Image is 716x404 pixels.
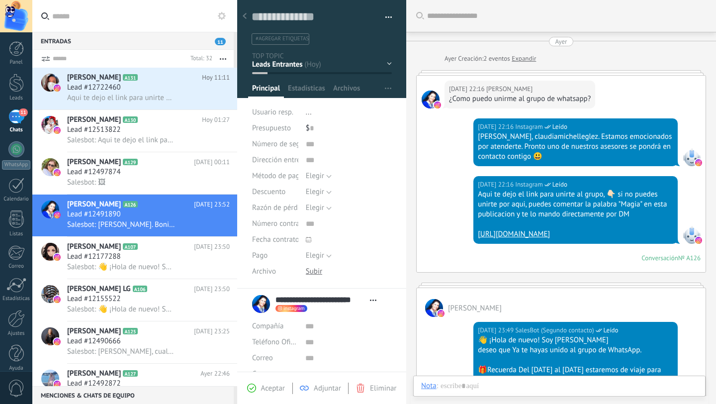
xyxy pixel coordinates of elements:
[445,54,536,64] div: Creación:
[437,381,438,391] span: :
[252,370,270,378] span: Cargo
[123,74,137,81] span: A131
[54,254,61,261] img: icon
[54,211,61,218] img: icon
[123,328,137,334] span: A125
[483,54,510,64] span: 2 eventos
[478,325,515,335] div: [DATE] 23:49
[478,132,673,162] div: [PERSON_NAME], claudiamichelleglez. Estamos emocionados por atenderte. Pronto uno de nuestros ase...
[2,365,31,372] div: Ayuda
[32,68,237,109] a: avataricon[PERSON_NAME]A131Hoy 11:11Lead #12722460Aqui te dejo el link para unirte al grupo, 👇🏻 s...
[641,254,678,262] div: Conversación
[123,116,137,123] span: A130
[306,171,324,181] span: Elegir
[252,120,298,136] div: Presupuesto
[552,180,567,190] span: Leído
[683,226,701,244] span: Instagram
[252,140,329,148] span: Número de seguimiento
[515,122,543,132] span: Instagram
[478,180,515,190] div: [DATE] 22:16
[306,107,312,117] span: ...
[478,335,673,345] div: 👋 ¡Hola de nuevo! Soy [PERSON_NAME]
[486,84,533,94] span: Claudia Michelle Gonzalez
[252,204,307,211] span: Razón de pérdida
[194,326,230,336] span: [DATE] 23:25
[252,152,298,168] div: Dirección entrega
[478,122,515,132] div: [DATE] 22:16
[604,325,619,335] span: Leído
[32,279,237,321] a: avataricon[PERSON_NAME] LGA106[DATE] 23:50Lead #12155522Salesbot: 👋 ¡Hola de nuevo! Soy [PERSON_N...
[32,195,237,236] a: avataricon[PERSON_NAME]A126[DATE] 23:52Lead #12491890Salesbot: [PERSON_NAME]. Bonita noche. Soy [...
[2,95,31,101] div: Leads
[252,350,273,366] button: Correo
[695,237,702,244] img: instagram.svg
[32,321,237,363] a: avataricon[PERSON_NAME]A125[DATE] 23:25Lead #12490666Salesbot: [PERSON_NAME], cualquier duda, sug...
[2,59,31,66] div: Panel
[283,306,305,311] span: instagram
[2,263,31,270] div: Correo
[67,284,131,294] span: [PERSON_NAME] LG
[252,104,298,120] div: Usuario resp.
[67,73,121,83] span: [PERSON_NAME]
[67,294,121,304] span: Lead #12155522
[306,184,332,200] button: Elegir
[555,37,567,46] div: Ayer
[422,91,440,108] span: Claudia Michelle Gonzalez
[67,178,105,187] span: Salesbot: 🖼
[54,338,61,345] img: icon
[67,262,175,272] span: Salesbot: 👋 ¡Hola de nuevo! Soy [PERSON_NAME] deseo que Ya te hayas unido al grupo de WhatsApp. 🎁...
[438,310,445,317] img: instagram.svg
[445,54,458,64] div: Ayer
[133,286,147,292] span: A106
[67,242,121,252] span: [PERSON_NAME]
[449,94,591,104] div: ¿Como puedo unirme al grupo de whatsapp?
[67,347,175,356] span: Salesbot: [PERSON_NAME], cualquier duda, sugerencia o pedido especial; estaremos a tus órdenes ;)...
[306,251,324,260] span: Elegir
[67,252,121,262] span: Lead #12177288
[678,254,701,262] div: № A126
[123,243,137,250] span: A107
[67,93,175,102] span: Aqui te dejo el link para unirte al grupo, 👇🏻 si no puedes unirte por aqui, puedes comentar la pa...
[252,172,304,180] span: Método de pago
[67,200,121,209] span: [PERSON_NAME]
[32,110,237,152] a: avataricon[PERSON_NAME]A130Hoy 01:27Lead #12513822Salesbot: Aqui te dejo el link para unirte al g...
[194,200,230,209] span: [DATE] 23:52
[67,326,121,336] span: [PERSON_NAME]
[67,157,121,167] span: [PERSON_NAME]
[252,200,298,216] div: Razón de pérdida
[123,370,137,377] span: A127
[370,384,396,393] span: Eliminar
[333,84,360,98] span: Archivos
[194,242,230,252] span: [DATE] 23:50
[252,220,306,227] span: Número contrato
[252,107,293,117] span: Usuario resp.
[252,188,285,196] span: Descuento
[256,35,309,42] span: #agregar etiquetas
[67,379,121,389] span: Lead #12492872
[54,381,61,388] img: icon
[314,384,341,393] span: Adjuntar
[2,196,31,202] div: Calendario
[306,168,332,184] button: Elegir
[252,334,298,350] button: Teléfono Oficina
[478,345,673,355] div: deseo que Ya te hayas unido al grupo de WhatsApp.
[512,54,536,64] a: Expandir
[67,135,175,145] span: Salesbot: Aqui te dejo el link para unirte al grupo, 👇🏻 si no puedes unirte por aqui, puedes come...
[552,122,567,132] span: Leído
[194,284,230,294] span: [DATE] 23:50
[54,169,61,176] img: icon
[434,101,441,108] img: instagram.svg
[252,264,298,280] div: Archivo
[252,168,298,184] div: Método de pago
[54,85,61,92] img: icon
[252,353,273,363] span: Correo
[252,318,298,334] div: Compañía
[252,252,268,259] span: Pago
[2,127,31,133] div: Chats
[306,187,324,197] span: Elegir
[288,84,325,98] span: Estadísticas
[54,127,61,134] img: icon
[695,159,702,166] img: instagram.svg
[67,220,175,229] span: Salesbot: [PERSON_NAME]. Bonita noche. Soy [PERSON_NAME] :) mucho gusto. Listo! Una disculpa por ...
[252,248,298,264] div: Pago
